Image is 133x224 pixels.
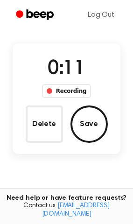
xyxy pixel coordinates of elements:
a: [EMAIL_ADDRESS][DOMAIN_NAME] [42,203,110,217]
span: Contact us [6,202,127,218]
a: Beep [9,6,62,24]
a: Log Out [78,4,124,26]
span: 0:11 [48,59,85,79]
button: Delete Audio Record [26,105,63,143]
div: Recording [42,84,91,98]
button: Save Audio Record [70,105,108,143]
